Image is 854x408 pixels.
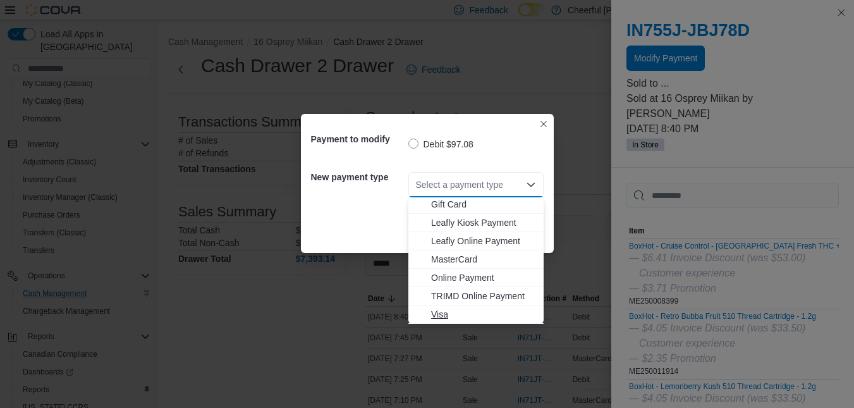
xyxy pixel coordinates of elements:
[408,287,544,306] button: TRIMD Online Payment
[431,271,536,284] span: Online Payment
[416,177,417,192] input: Accessible screen reader label
[431,198,536,211] span: Gift Card
[408,306,544,324] button: Visa
[408,232,544,250] button: Leafly Online Payment
[536,116,551,132] button: Closes this modal window
[311,164,406,190] h5: New payment type
[408,269,544,287] button: Online Payment
[408,195,544,214] button: Gift Card
[526,180,536,190] button: Close list of options
[408,250,544,269] button: MasterCard
[431,235,536,247] span: Leafly Online Payment
[431,216,536,229] span: Leafly Kiosk Payment
[311,127,406,152] h5: Payment to modify
[431,253,536,266] span: MasterCard
[408,122,544,324] div: Choose from the following options
[431,290,536,302] span: TRIMD Online Payment
[431,308,536,321] span: Visa
[408,214,544,232] button: Leafly Kiosk Payment
[408,137,473,152] label: Debit $97.08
